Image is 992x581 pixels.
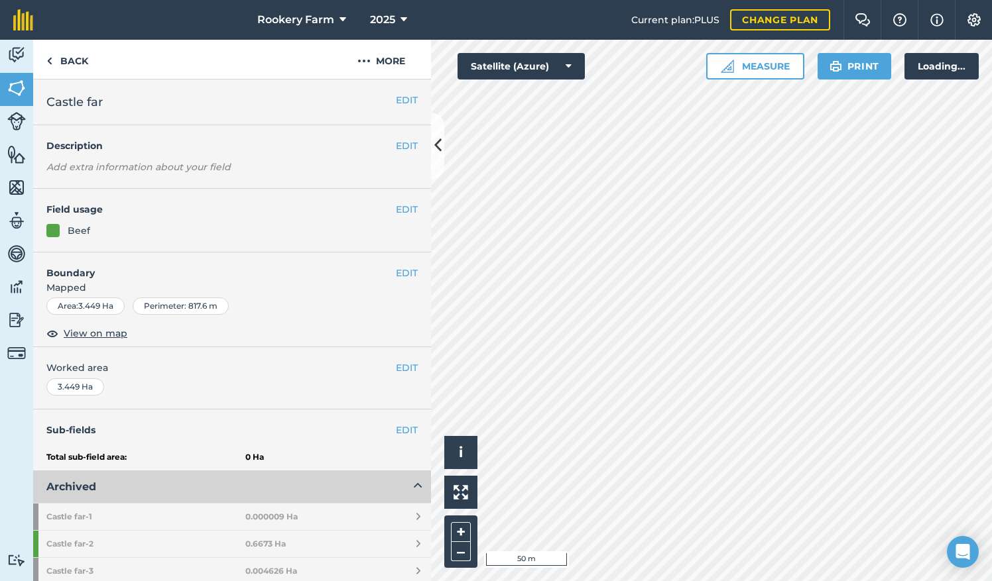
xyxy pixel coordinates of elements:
img: svg+xml;base64,PHN2ZyB4bWxucz0iaHR0cDovL3d3dy53My5vcmcvMjAwMC9zdmciIHdpZHRoPSI1NiIgaGVpZ2h0PSI2MC... [7,178,26,197]
img: A cog icon [966,13,982,26]
img: svg+xml;base64,PD94bWwgdmVyc2lvbj0iMS4wIiBlbmNvZGluZz0idXRmLTgiPz4KPCEtLSBHZW5lcmF0b3I6IEFkb2JlIE... [7,45,26,65]
img: Four arrows, one pointing top left, one top right, one bottom right and the last bottom left [454,485,468,500]
img: A question mark icon [892,13,908,26]
img: svg+xml;base64,PD94bWwgdmVyc2lvbj0iMS4wIiBlbmNvZGluZz0idXRmLTgiPz4KPCEtLSBHZW5lcmF0b3I6IEFkb2JlIE... [7,277,26,297]
img: Ruler icon [721,60,734,73]
button: + [451,522,471,542]
img: svg+xml;base64,PHN2ZyB4bWxucz0iaHR0cDovL3d3dy53My5vcmcvMjAwMC9zdmciIHdpZHRoPSIxNyIgaGVpZ2h0PSIxNy... [930,12,944,28]
span: Castle far [46,93,103,111]
button: Measure [706,53,804,79]
img: svg+xml;base64,PHN2ZyB4bWxucz0iaHR0cDovL3d3dy53My5vcmcvMjAwMC9zdmciIHdpZHRoPSIxOSIgaGVpZ2h0PSIyNC... [830,58,842,74]
img: svg+xml;base64,PD94bWwgdmVyc2lvbj0iMS4wIiBlbmNvZGluZz0idXRmLTgiPz4KPCEtLSBHZW5lcmF0b3I6IEFkb2JlIE... [7,244,26,264]
strong: Castle far - 1 [46,503,245,530]
strong: Total sub-field area: [46,452,245,462]
div: 3.449 Ha [46,378,104,396]
span: Current plan : PLUS [631,13,719,27]
button: View on map [46,325,127,341]
button: EDIT [396,266,418,280]
strong: 0.004626 Ha [245,566,297,576]
img: svg+xml;base64,PD94bWwgdmVyc2lvbj0iMS4wIiBlbmNvZGluZz0idXRmLTgiPz4KPCEtLSBHZW5lcmF0b3I6IEFkb2JlIE... [7,211,26,231]
span: Mapped [33,280,431,295]
button: More [332,40,431,79]
button: Satellite (Azure) [458,53,585,79]
button: EDIT [396,202,418,217]
a: Castle far-20.6673 Ha [33,531,431,557]
img: svg+xml;base64,PHN2ZyB4bWxucz0iaHR0cDovL3d3dy53My5vcmcvMjAwMC9zdmciIHdpZHRoPSI5IiBoZWlnaHQ9IjI0Ii... [46,53,52,69]
img: Two speech bubbles overlapping with the left bubble in the forefront [855,13,871,26]
span: View on map [64,326,127,341]
h4: Boundary [33,252,396,280]
a: Change plan [730,9,830,30]
div: Open Intercom Messenger [947,536,979,568]
strong: 0.000009 Ha [245,511,298,522]
h4: Description [46,138,418,153]
button: Archived [33,471,431,503]
div: Area : 3.449 Ha [46,297,125,315]
a: Back [33,40,101,79]
img: svg+xml;base64,PD94bWwgdmVyc2lvbj0iMS4wIiBlbmNvZGluZz0idXRmLTgiPz4KPCEtLSBHZW5lcmF0b3I6IEFkb2JlIE... [7,310,26,330]
span: i [459,444,463,460]
strong: 0 Ha [245,452,264,462]
img: svg+xml;base64,PHN2ZyB4bWxucz0iaHR0cDovL3d3dy53My5vcmcvMjAwMC9zdmciIHdpZHRoPSIxOCIgaGVpZ2h0PSIyNC... [46,325,58,341]
img: svg+xml;base64,PHN2ZyB4bWxucz0iaHR0cDovL3d3dy53My5vcmcvMjAwMC9zdmciIHdpZHRoPSIyMCIgaGVpZ2h0PSIyNC... [357,53,371,69]
a: Castle far-10.000009 Ha [33,503,431,530]
img: svg+xml;base64,PHN2ZyB4bWxucz0iaHR0cDovL3d3dy53My5vcmcvMjAwMC9zdmciIHdpZHRoPSI1NiIgaGVpZ2h0PSI2MC... [7,78,26,98]
a: EDIT [396,423,418,437]
em: Add extra information about your field [46,161,231,173]
strong: 0.6673 Ha [245,539,286,549]
h4: Sub-fields [33,423,431,437]
img: fieldmargin Logo [13,9,33,30]
span: 2025 [370,12,395,28]
button: – [451,542,471,561]
img: svg+xml;base64,PHN2ZyB4bWxucz0iaHR0cDovL3d3dy53My5vcmcvMjAwMC9zdmciIHdpZHRoPSI1NiIgaGVpZ2h0PSI2MC... [7,144,26,164]
div: Loading... [904,53,979,79]
button: i [444,436,477,469]
h4: Field usage [46,202,396,217]
span: Rookery Farm [257,12,334,28]
button: EDIT [396,360,418,375]
img: svg+xml;base64,PD94bWwgdmVyc2lvbj0iMS4wIiBlbmNvZGluZz0idXRmLTgiPz4KPCEtLSBHZW5lcmF0b3I6IEFkb2JlIE... [7,554,26,566]
img: svg+xml;base64,PD94bWwgdmVyc2lvbj0iMS4wIiBlbmNvZGluZz0idXRmLTgiPz4KPCEtLSBHZW5lcmF0b3I6IEFkb2JlIE... [7,344,26,362]
span: Worked area [46,360,418,375]
div: Perimeter : 817.6 m [133,297,229,315]
button: EDIT [396,93,418,107]
strong: Castle far - 2 [46,531,245,557]
button: Print [818,53,892,79]
img: svg+xml;base64,PD94bWwgdmVyc2lvbj0iMS4wIiBlbmNvZGluZz0idXRmLTgiPz4KPCEtLSBHZW5lcmF0b3I6IEFkb2JlIE... [7,112,26,131]
div: Beef [68,223,90,238]
button: EDIT [396,138,418,153]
